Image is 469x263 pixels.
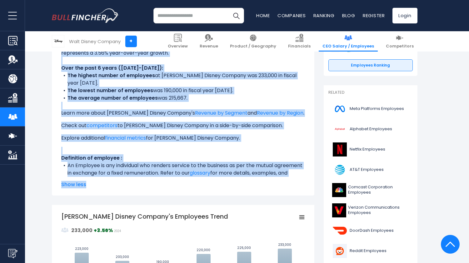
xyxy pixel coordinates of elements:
[350,106,404,112] span: Meta Platforms Employees
[61,212,228,221] tspan: [PERSON_NAME] Disney Company's Employees Trend
[350,147,385,152] span: Netflix Employees
[61,181,305,188] span: Show less
[69,38,121,45] div: Walt Disney Company
[105,134,146,141] a: financial metrics
[256,12,270,19] a: Home
[226,31,280,52] a: Product / Geography
[67,87,153,94] b: The lowest number of employees
[332,244,348,258] img: RDDT logo
[61,64,163,72] b: Over the past 6 years ([DATE]-[DATE]):
[386,44,414,49] span: Competitors
[332,183,346,197] img: CMCSA logo
[350,167,384,172] span: AT&T Employees
[94,227,113,234] strong: +
[71,227,92,234] strong: 233,000
[61,162,305,184] li: An Employee is any individual who renders service to the business as per the mutual agreement in ...
[284,31,314,52] a: Financials
[61,226,69,234] img: graph_employee_icon.svg
[164,31,192,52] a: Overview
[75,246,88,251] text: 223,000
[200,44,218,49] span: Revenue
[197,248,210,252] text: 220,000
[382,31,417,52] a: Competitors
[332,163,348,177] img: T logo
[392,8,417,23] a: Login
[328,181,413,199] a: Comcast Corporation Employees
[350,127,392,132] span: Alphabet Employees
[190,169,210,176] a: glossary
[61,109,305,117] p: Learn more about [PERSON_NAME] Disney Company's and .
[168,44,188,49] span: Overview
[61,122,305,129] p: Check out to [PERSON_NAME] Disney Company in a side-by-side comparison.
[322,44,374,49] span: CEO Salary / Employees
[195,109,247,117] a: Revenue by Segment
[332,224,348,238] img: DASH logo
[52,35,64,47] img: DIS logo
[230,44,276,49] span: Product / Geography
[332,142,348,156] img: NFLX logo
[61,154,122,161] b: Definition of employee :
[61,72,305,87] li: at [PERSON_NAME] Disney Company was 233,000 in fiscal year [DATE].
[257,109,303,117] a: Revenue by Region
[319,31,378,52] a: CEO Salary / Employees
[328,161,413,178] a: AT&T Employees
[328,222,413,239] a: DoorDash Employees
[328,59,413,71] a: Employees Ranking
[332,203,346,217] img: VZ logo
[52,8,119,23] a: Go to homepage
[115,255,129,259] text: 203,000
[87,122,117,129] a: competitors
[328,242,413,260] a: Reddit Employees
[114,229,121,233] span: 2024
[67,72,155,79] b: The highest number of employees
[97,227,113,234] strong: 3.56%
[61,94,305,102] li: was 215,667.
[278,242,291,247] text: 233,000
[125,36,137,47] a: +
[228,8,244,23] button: Search
[288,44,311,49] span: Financials
[61,134,305,142] p: Explore additional for [PERSON_NAME] Disney Company.
[67,94,158,102] b: The average number of employees
[328,141,413,158] a: Netflix Employees
[328,202,413,219] a: Verizon Communications Employees
[350,228,394,233] span: DoorDash Employees
[237,246,251,250] text: 225,000
[277,12,306,19] a: Companies
[342,12,355,19] a: Blog
[332,102,348,116] img: META logo
[328,100,413,117] a: Meta Platforms Employees
[348,205,409,216] span: Verizon Communications Employees
[52,8,119,23] img: bullfincher logo
[328,90,413,95] p: Related
[328,121,413,138] a: Alphabet Employees
[332,122,348,136] img: GOOGL logo
[313,12,335,19] a: Ranking
[363,12,385,19] a: Register
[348,185,409,195] span: Comcast Corporation Employees
[196,31,222,52] a: Revenue
[61,87,305,94] li: was 190,000 in fiscal year [DATE].
[350,248,387,254] span: Reddit Employees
